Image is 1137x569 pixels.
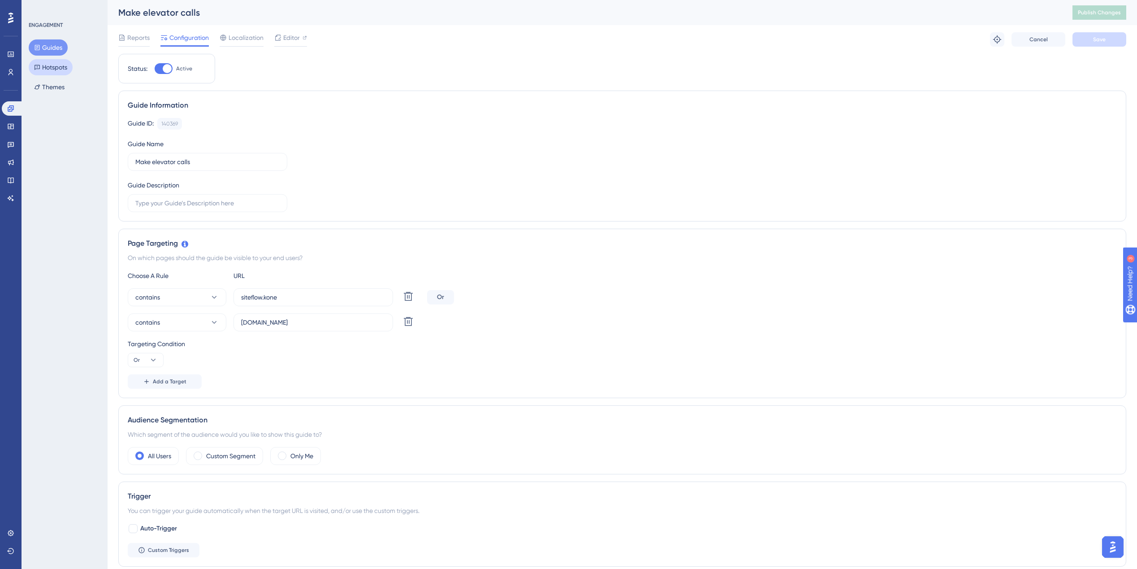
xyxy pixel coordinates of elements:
span: Cancel [1029,36,1048,43]
button: contains [128,288,226,306]
input: yourwebsite.com/path [241,317,385,327]
label: All Users [148,451,171,461]
div: Or [427,290,454,304]
button: Or [128,353,164,367]
div: Page Targeting [128,238,1117,249]
span: Publish Changes [1078,9,1121,16]
div: You can trigger your guide automatically when the target URL is visited, and/or use the custom tr... [128,505,1117,516]
button: Add a Target [128,374,202,389]
span: Reports [127,32,150,43]
div: 3 [62,4,65,12]
div: URL [233,270,332,281]
div: Make elevator calls [118,6,1050,19]
input: Type your Guide’s Name here [135,157,280,167]
input: yourwebsite.com/path [241,292,385,302]
div: Guide Information [128,100,1117,111]
div: Guide Description [128,180,179,191]
div: 140369 [161,120,178,127]
div: On which pages should the guide be visible to your end users? [128,252,1117,263]
span: Editor [283,32,300,43]
label: Only Me [290,451,313,461]
span: Or [134,356,140,364]
span: Custom Triggers [148,547,189,554]
div: ENGAGEMENT [29,22,63,29]
div: Guide Name [128,139,164,149]
button: Hotspots [29,59,73,75]
span: Configuration [169,32,209,43]
button: Custom Triggers [128,543,199,557]
label: Custom Segment [206,451,255,461]
div: Which segment of the audience would you like to show this guide to? [128,429,1117,440]
div: Targeting Condition [128,339,1117,349]
button: Publish Changes [1072,5,1126,20]
input: Type your Guide’s Description here [135,198,280,208]
button: Themes [29,79,70,95]
div: Status: [128,63,147,74]
span: Need Help? [21,2,56,13]
div: Trigger [128,491,1117,502]
span: contains [135,292,160,303]
div: Audience Segmentation [128,415,1117,426]
span: contains [135,317,160,328]
div: Guide ID: [128,118,154,130]
button: Save [1072,32,1126,47]
button: Cancel [1012,32,1065,47]
span: Save [1093,36,1106,43]
span: Auto-Trigger [140,523,177,534]
span: Add a Target [153,378,186,385]
iframe: UserGuiding AI Assistant Launcher [1099,534,1126,560]
div: Choose A Rule [128,270,226,281]
span: Localization [229,32,264,43]
button: Guides [29,39,68,56]
button: contains [128,313,226,331]
span: Active [176,65,192,72]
